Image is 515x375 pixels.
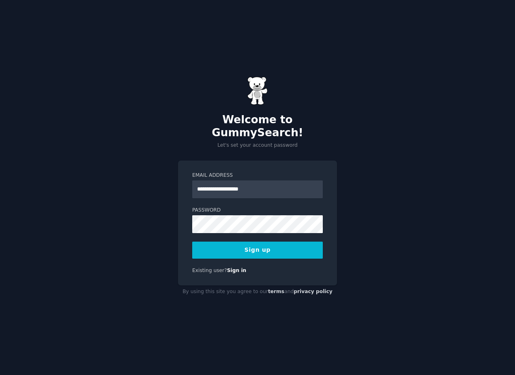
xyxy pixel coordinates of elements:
span: Existing user? [192,268,227,273]
img: Gummy Bear [247,77,268,105]
a: Sign in [227,268,247,273]
button: Sign up [192,242,323,259]
label: Email Address [192,172,323,179]
h2: Welcome to GummySearch! [178,114,337,139]
p: Let's set your account password [178,142,337,149]
div: By using this site you agree to our and [178,285,337,298]
a: privacy policy [294,289,333,294]
a: terms [268,289,284,294]
label: Password [192,207,323,214]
